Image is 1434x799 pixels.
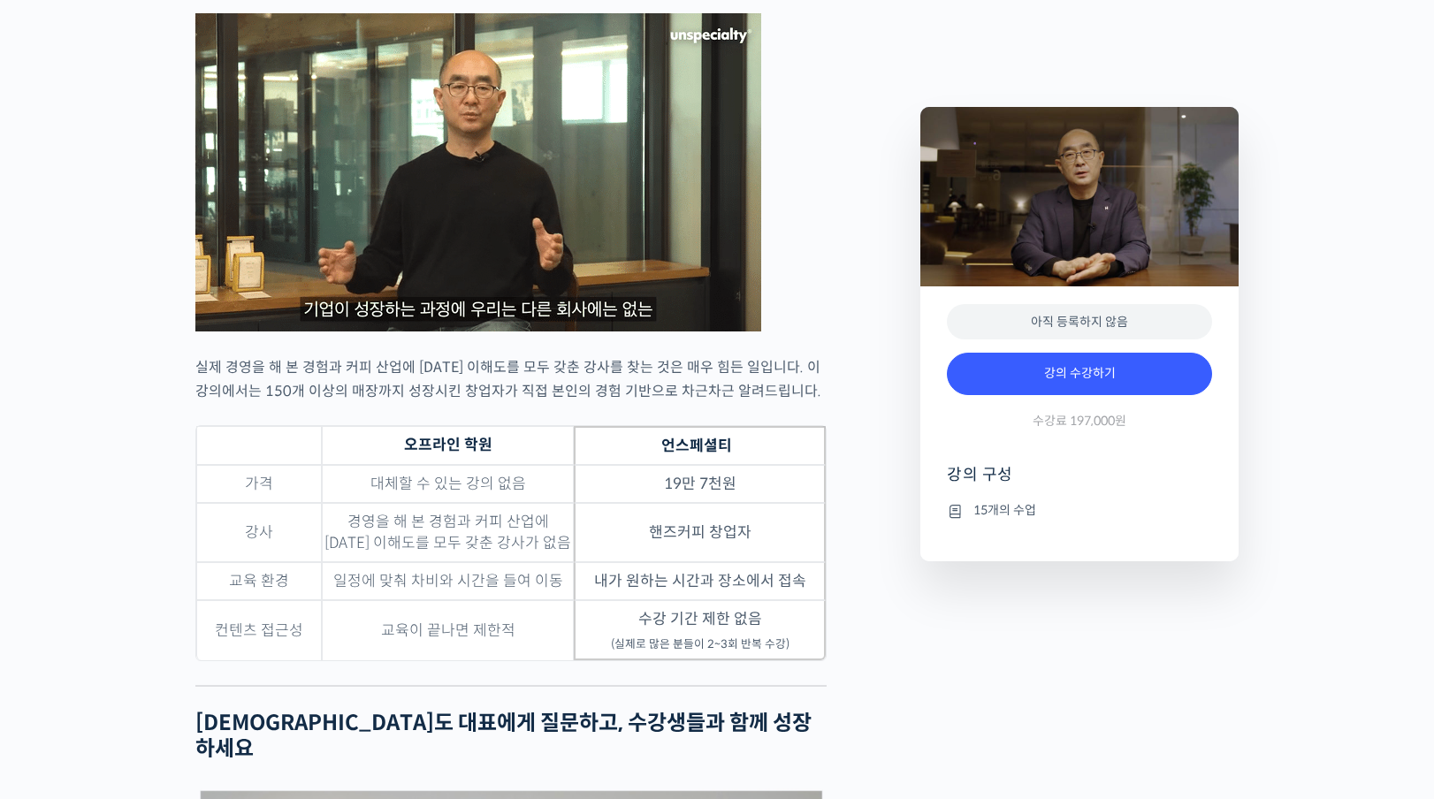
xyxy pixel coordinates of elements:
[574,562,826,600] td: 내가 원하는 시간과 장소에서 접속
[273,587,294,601] span: 설정
[196,562,322,600] td: 교육 환경
[947,353,1212,395] a: 강의 수강하기
[56,587,66,601] span: 홈
[195,711,827,762] h2: 하세요
[195,710,812,736] strong: [DEMOGRAPHIC_DATA]도 대표에게 질문하고, 수강생들과 함께 성장
[322,465,574,503] td: 대체할 수 있는 강의 없음
[574,600,826,660] td: 수강 기간 제한 없음
[1033,413,1126,430] span: 수강료 197,000원
[322,503,574,562] td: 경영을 해 본 경험과 커피 산업에 [DATE] 이해도를 모두 갖춘 강사가 없음
[322,600,574,660] td: 교육이 끝나면 제한적
[574,426,826,465] th: 언스페셜티
[574,465,826,503] td: 19만 7천원
[404,436,492,454] strong: 오프라인 학원
[162,588,183,602] span: 대화
[947,304,1212,340] div: 아직 등록하지 않음
[117,560,228,605] a: 대화
[611,637,789,651] sub: (실제로 많은 분들이 2~3회 반복 수강)
[196,503,322,562] td: 강사
[574,503,826,562] td: 핸즈커피 창업자
[947,464,1212,499] h4: 강의 구성
[195,355,827,403] p: 실제 경영을 해 본 경험과 커피 산업에 [DATE] 이해도를 모두 갖춘 강사를 찾는 것은 매우 힘든 일입니다. 이 강의에서는 150개 이상의 매장까지 성장시킨 창업자가 직접 ...
[5,560,117,605] a: 홈
[196,600,322,660] td: 컨텐츠 접근성
[196,465,322,503] td: 가격
[322,562,574,600] td: 일정에 맞춰 차비와 시간을 들여 이동
[947,500,1212,521] li: 15개의 수업
[228,560,339,605] a: 설정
